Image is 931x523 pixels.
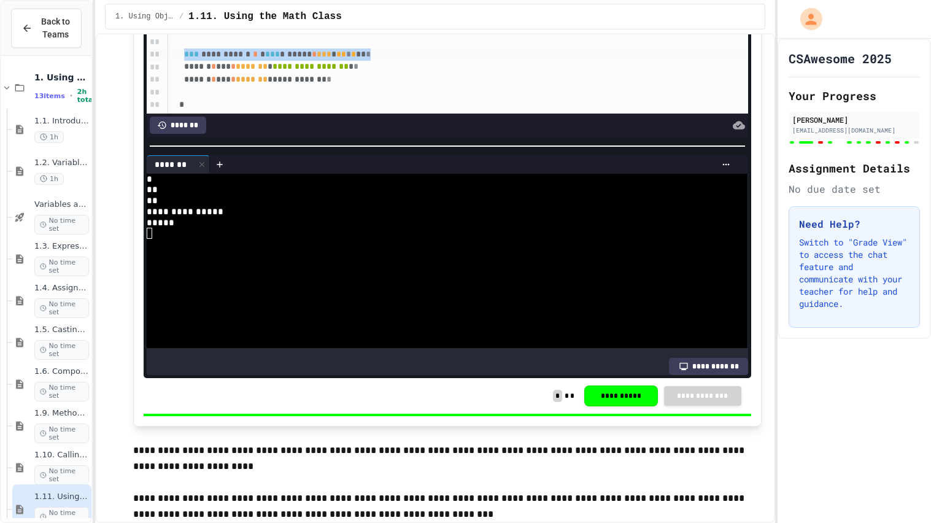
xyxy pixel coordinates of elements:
h3: Need Help? [799,217,910,231]
button: Back to Teams [11,9,82,48]
span: No time set [34,465,89,485]
span: No time set [34,298,89,318]
span: 1.11. Using the Math Class [188,9,342,24]
span: 1.5. Casting and Ranges of Values [34,325,89,335]
h1: CSAwesome 2025 [789,50,892,67]
span: 1h [34,131,64,143]
div: No due date set [789,182,921,196]
span: 1.2. Variables and Data Types [34,158,89,168]
span: 1. Using Objects and Methods [34,72,89,83]
span: 1.6. Compound Assignment Operators [34,366,89,377]
span: No time set [34,382,89,401]
span: 1.1. Introduction to Algorithms, Programming, and Compilers [34,116,89,126]
span: • [70,91,72,101]
div: My Account [787,5,825,33]
span: 1.10. Calling Class Methods [34,450,89,460]
span: 1h [34,173,64,185]
span: No time set [34,424,89,443]
span: 1.3. Expressions and Output [New] [34,241,89,252]
span: 13 items [34,92,65,100]
h2: Your Progress [789,87,921,104]
div: [PERSON_NAME] [792,114,917,125]
span: 1.9. Method Signatures [34,408,89,419]
span: 2h total [77,88,95,104]
h2: Assignment Details [789,160,921,177]
span: Back to Teams [40,15,71,41]
span: No time set [34,257,89,276]
p: Switch to "Grade View" to access the chat feature and communicate with your teacher for help and ... [799,236,910,310]
div: [EMAIL_ADDRESS][DOMAIN_NAME] [792,126,917,135]
span: / [179,12,183,21]
span: 1.11. Using the Math Class [34,492,89,502]
span: No time set [34,215,89,234]
span: 1. Using Objects and Methods [115,12,174,21]
span: 1.4. Assignment and Input [34,283,89,293]
span: Variables and Data Types - Quiz [34,200,89,210]
span: No time set [34,340,89,360]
